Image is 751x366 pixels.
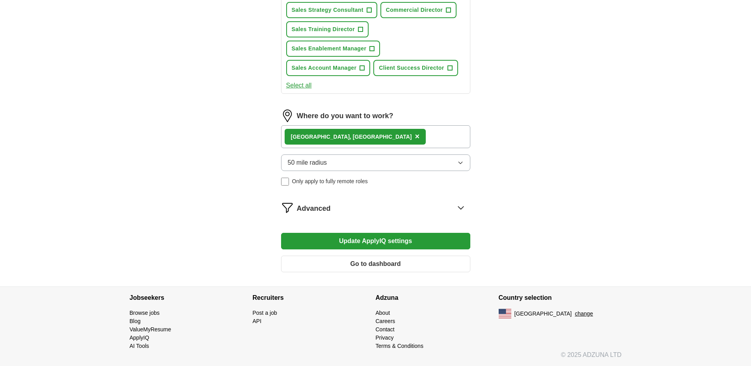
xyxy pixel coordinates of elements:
button: Sales Training Director [286,21,369,37]
span: Only apply to fully remote roles [292,177,368,186]
button: change [575,310,593,318]
a: AI Tools [130,343,149,349]
a: Terms & Conditions [376,343,423,349]
button: Select all [286,81,312,90]
label: Where do you want to work? [297,111,393,121]
button: Sales Strategy Consultant [286,2,377,18]
span: [GEOGRAPHIC_DATA] [514,310,572,318]
a: ApplyIQ [130,334,149,341]
button: Commercial Director [380,2,457,18]
a: Privacy [376,334,394,341]
span: Commercial Director [386,6,443,14]
span: Sales Account Manager [292,64,357,72]
img: US flag [499,309,511,318]
a: Post a job [253,310,277,316]
a: Contact [376,326,395,333]
span: × [415,132,419,141]
button: Sales Account Manager [286,60,371,76]
button: Go to dashboard [281,256,470,272]
button: × [415,131,419,143]
span: Sales Training Director [292,25,355,33]
a: Browse jobs [130,310,160,316]
div: © 2025 ADZUNA LTD [123,350,628,366]
input: Only apply to fully remote roles [281,178,289,186]
img: filter [281,201,294,214]
span: Sales Enablement Manager [292,45,367,53]
button: Client Success Director [373,60,458,76]
a: About [376,310,390,316]
a: API [253,318,262,324]
button: 50 mile radius [281,154,470,171]
span: 50 mile radius [288,158,327,167]
span: Client Success Director [379,64,444,72]
h4: Country selection [499,287,622,309]
span: Advanced [297,203,331,214]
img: location.png [281,110,294,122]
a: Careers [376,318,395,324]
a: Blog [130,318,141,324]
a: ValueMyResume [130,326,171,333]
button: Sales Enablement Manager [286,41,380,57]
span: Sales Strategy Consultant [292,6,363,14]
div: [GEOGRAPHIC_DATA], [GEOGRAPHIC_DATA] [291,133,412,141]
button: Update ApplyIQ settings [281,233,470,249]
